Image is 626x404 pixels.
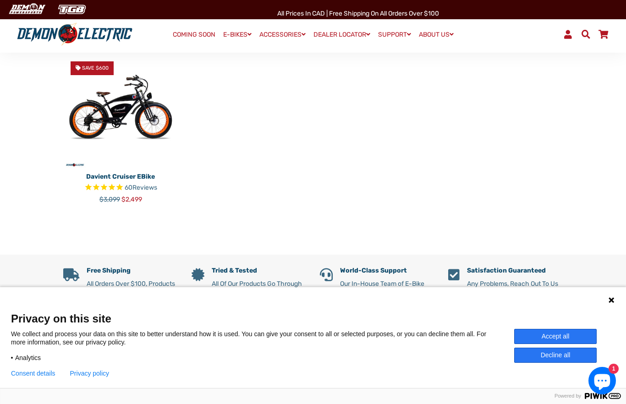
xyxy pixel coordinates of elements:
[11,312,615,325] span: Privacy on this site
[170,28,219,41] a: COMING SOON
[256,28,309,41] a: ACCESSORIES
[14,22,136,46] img: Demon Electric logo
[87,267,178,275] h5: Free Shipping
[277,10,439,17] span: All Prices in CAD | Free shipping on all orders over $100
[340,279,434,298] p: Our In-House Team of E-Bike Experts Are Here To Help
[132,184,157,191] span: Reviews
[63,54,178,169] a: Davient Cruiser eBike - Demon Electric Save $600
[63,183,178,193] span: Rated 4.8 out of 5 stars 60 reviews
[125,184,157,191] span: 60 reviews
[53,2,91,17] img: TGB Canada
[87,279,178,308] p: All Orders Over $100, Products Shipped Directly To You, We Cover The Cost
[82,65,109,71] span: Save $600
[514,348,597,363] button: Decline all
[467,279,563,298] p: Any Problems, Reach Out To Us & We'll Be Happy To Help
[63,169,178,204] a: Davient Cruiser eBike Rated 4.8 out of 5 stars 60 reviews $3,099 $2,499
[340,267,434,275] h5: World-Class Support
[212,279,306,298] p: All Of Our Products Go Through Rigorous Performance Testing
[467,267,563,275] h5: Satisfaction Guaranteed
[99,196,120,203] span: $3,099
[586,367,619,397] inbox-online-store-chat: Shopify online store chat
[212,267,306,275] h5: Tried & Tested
[11,330,514,346] p: We collect and process your data on this site to better understand how it is used. You can give y...
[121,196,142,203] span: $2,499
[551,393,585,399] span: Powered by
[63,172,178,181] p: Davient Cruiser eBike
[375,28,414,41] a: SUPPORT
[514,329,597,344] button: Accept all
[11,370,55,377] button: Consent details
[416,28,457,41] a: ABOUT US
[310,28,373,41] a: DEALER LOCATOR
[15,354,41,362] span: Analytics
[63,54,178,169] img: Davient Cruiser eBike - Demon Electric
[5,2,49,17] img: Demon Electric
[70,370,110,377] a: Privacy policy
[220,28,255,41] a: E-BIKES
